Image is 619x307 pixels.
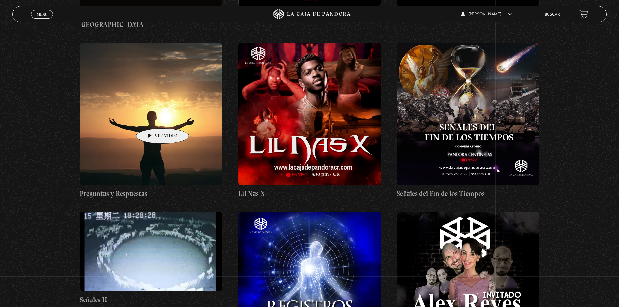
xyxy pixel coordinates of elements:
a: Lil Nas X [238,43,381,198]
a: Buscar [545,13,560,17]
span: Cerrar [34,18,50,22]
span: Menu [37,12,47,16]
a: Señales II [80,212,222,305]
h4: Señales II [80,295,222,305]
a: Preguntas y Respuestas [80,43,222,198]
a: View your shopping cart [579,10,588,19]
h4: Preguntas y Respuestas [80,188,222,199]
h4: Señales del Fin de los Tiempos [397,188,539,199]
a: Señales del Fin de los Tiempos [397,43,539,198]
span: [PERSON_NAME] [461,12,512,16]
h4: Lil Nas X [238,188,381,199]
